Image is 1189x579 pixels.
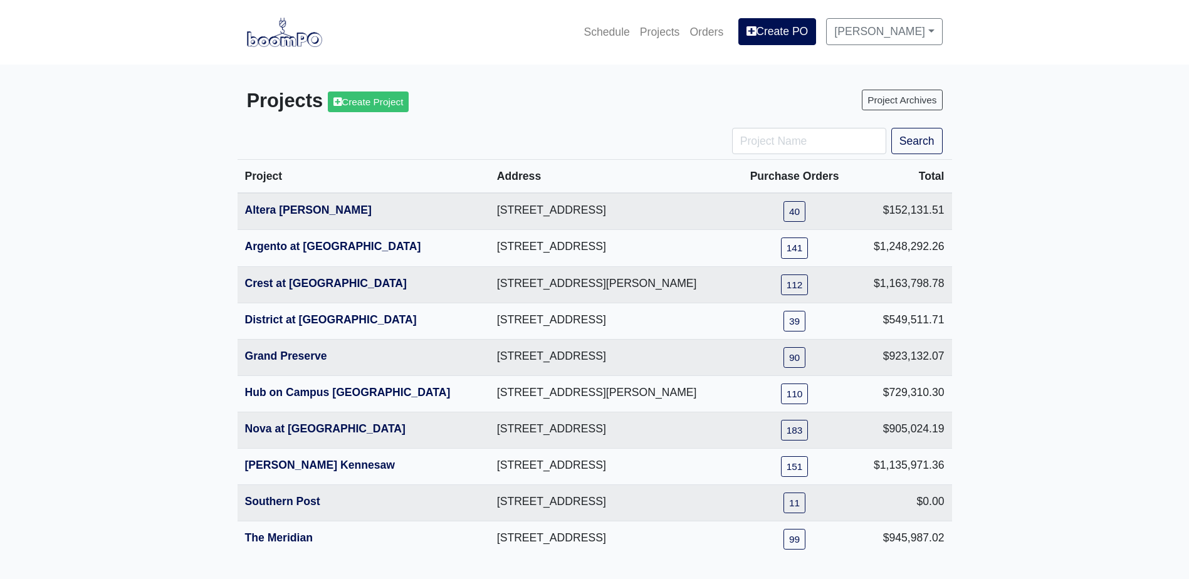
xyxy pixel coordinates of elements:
[826,18,942,44] a: [PERSON_NAME]
[854,521,951,558] td: $945,987.02
[328,91,409,112] a: Create Project
[684,18,728,46] a: Orders
[891,128,943,154] button: Search
[781,420,809,441] a: 183
[579,18,634,46] a: Schedule
[635,18,685,46] a: Projects
[854,266,951,303] td: $1,163,798.78
[245,204,372,216] a: Altera [PERSON_NAME]
[245,240,421,253] a: Argento at [GEOGRAPHIC_DATA]
[854,449,951,485] td: $1,135,971.36
[247,90,585,113] h3: Projects
[783,201,805,222] a: 40
[854,485,951,521] td: $0.00
[781,383,809,404] a: 110
[783,311,805,331] a: 39
[862,90,942,110] a: Project Archives
[854,230,951,266] td: $1,248,292.26
[245,313,417,326] a: District at [GEOGRAPHIC_DATA]
[783,493,805,513] a: 11
[783,347,805,368] a: 90
[490,193,735,230] td: [STREET_ADDRESS]
[490,521,735,558] td: [STREET_ADDRESS]
[245,531,313,544] a: The Meridian
[738,18,816,44] a: Create PO
[490,449,735,485] td: [STREET_ADDRESS]
[245,277,407,289] a: Crest at [GEOGRAPHIC_DATA]
[490,160,735,194] th: Address
[854,193,951,230] td: $152,131.51
[490,266,735,303] td: [STREET_ADDRESS][PERSON_NAME]
[490,412,735,448] td: [STREET_ADDRESS]
[245,459,395,471] a: [PERSON_NAME] Kennesaw
[854,412,951,448] td: $905,024.19
[245,386,451,399] a: Hub on Campus [GEOGRAPHIC_DATA]
[854,339,951,375] td: $923,132.07
[490,230,735,266] td: [STREET_ADDRESS]
[238,160,490,194] th: Project
[854,375,951,412] td: $729,310.30
[781,456,809,477] a: 151
[732,128,886,154] input: Project Name
[490,339,735,375] td: [STREET_ADDRESS]
[781,237,809,258] a: 141
[781,274,809,295] a: 112
[245,495,320,508] a: Southern Post
[245,422,406,435] a: Nova at [GEOGRAPHIC_DATA]
[735,160,854,194] th: Purchase Orders
[245,350,327,362] a: Grand Preserve
[490,485,735,521] td: [STREET_ADDRESS]
[854,160,951,194] th: Total
[247,18,322,46] img: boomPO
[490,303,735,339] td: [STREET_ADDRESS]
[490,375,735,412] td: [STREET_ADDRESS][PERSON_NAME]
[783,529,805,550] a: 99
[854,303,951,339] td: $549,511.71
